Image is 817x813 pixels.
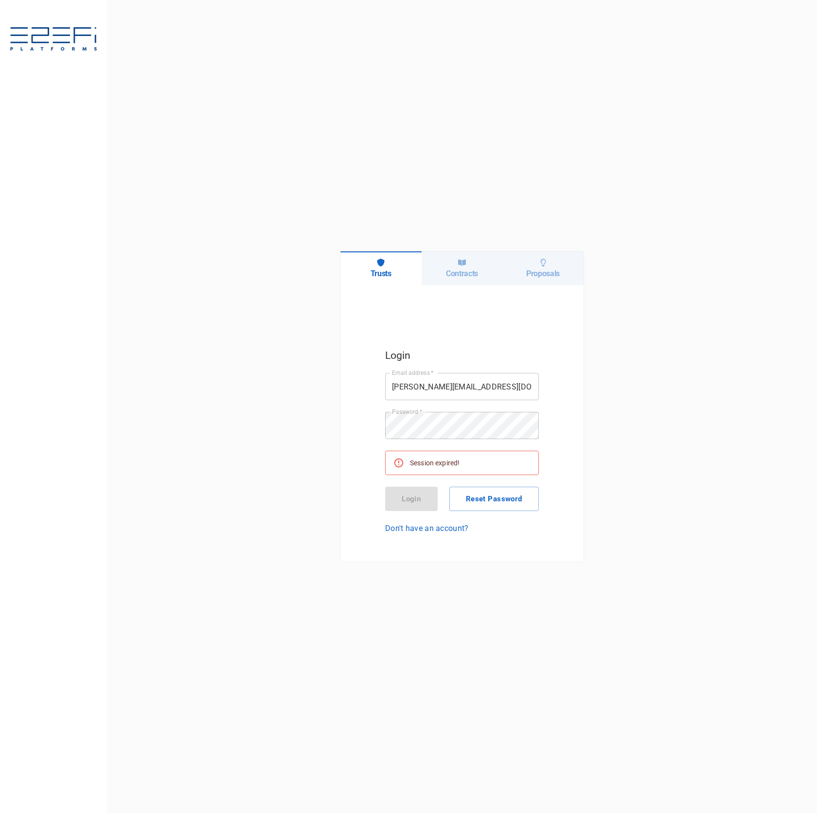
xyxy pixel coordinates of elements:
button: Reset Password [449,487,539,511]
label: Password [392,407,422,416]
img: E2EFiPLATFORMS-7f06cbf9.svg [10,27,97,53]
h6: Trusts [371,269,391,278]
h6: Proposals [526,269,560,278]
h5: Login [385,347,539,364]
label: Email address [392,369,434,377]
a: Don't have an account? [385,523,539,534]
h6: Contracts [446,269,478,278]
div: Session expired! [410,454,460,472]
